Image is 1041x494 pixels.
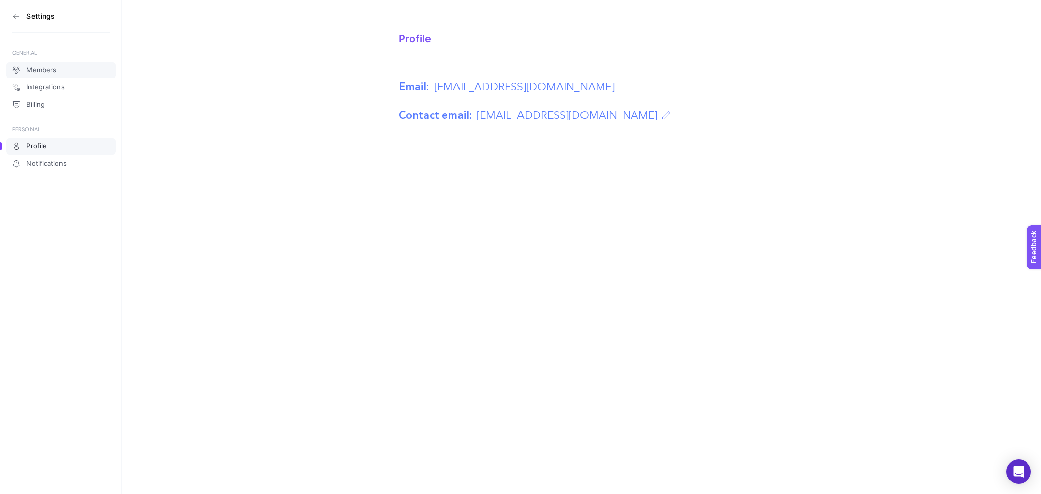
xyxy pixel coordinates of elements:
label: Email: [399,79,429,96]
span: Members [26,66,56,74]
div: PERSONAL [12,125,110,133]
div: Profile [399,33,764,45]
a: Profile [6,138,116,155]
div: GENERAL [12,49,110,57]
label: Contact email: [399,108,472,124]
span: Feedback [6,3,39,11]
span: [EMAIL_ADDRESS][DOMAIN_NAME] [434,79,615,96]
span: Integrations [26,83,65,91]
div: Open Intercom Messenger [1006,459,1031,484]
a: Notifications [6,156,116,172]
a: Billing [6,97,116,113]
span: Notifications [26,160,67,168]
span: Profile [26,142,47,150]
a: Integrations [6,79,116,96]
span: [EMAIL_ADDRESS][DOMAIN_NAME] [477,108,657,124]
img: change contact email [662,111,670,119]
h3: Settings [26,12,55,20]
span: Billing [26,101,45,109]
a: Members [6,62,116,78]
